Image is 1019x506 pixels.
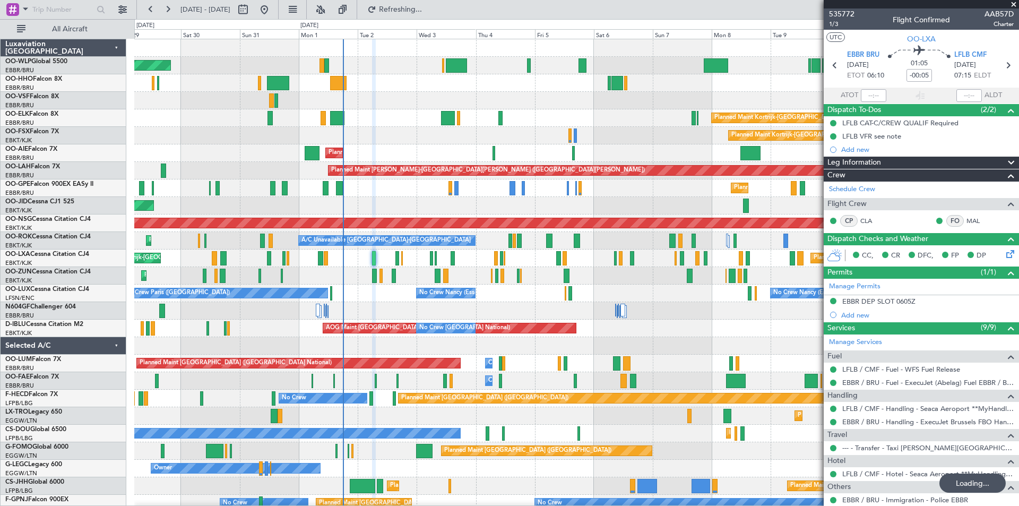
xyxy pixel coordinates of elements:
span: N604GF [5,304,30,310]
a: G-FOMOGlobal 6000 [5,444,68,450]
span: 07:15 [954,71,971,81]
div: Owner Melsbroek Air Base [488,355,560,371]
span: (2/2) [981,104,996,115]
span: 535772 [829,8,854,20]
a: OO-ROKCessna Citation CJ4 [5,234,91,240]
a: Manage Services [829,337,882,348]
a: EBBR/BRU [5,382,34,390]
a: EBKT/KJK [5,329,32,337]
a: EBBR / BRU - Handling - ExecuJet Brussels FBO Handling Abelag [842,417,1014,426]
a: LFLB / CMF - Handling - Seaca Aeroport **MyHandling**LFLB / CMF [842,404,1014,413]
span: OO-LAH [5,164,31,170]
div: Flight Confirmed [893,14,950,25]
div: CP [840,215,858,227]
span: OO-LUM [5,356,32,363]
div: Owner [154,460,172,476]
div: Planned Maint Kortrijk-[GEOGRAPHIC_DATA] [731,127,855,143]
div: Planned Maint [PERSON_NAME]-[GEOGRAPHIC_DATA][PERSON_NAME] ([GEOGRAPHIC_DATA][PERSON_NAME]) [331,162,645,178]
span: CC, [862,251,874,261]
div: Sun 31 [240,29,299,39]
a: EGGW/LTN [5,417,37,425]
a: EBBR/BRU [5,66,34,74]
div: Thu 4 [476,29,535,39]
div: Planned Maint [GEOGRAPHIC_DATA] ([GEOGRAPHIC_DATA] National) [814,250,1006,266]
span: LX-TRO [5,409,28,415]
div: Fri 5 [535,29,594,39]
a: EBKT/KJK [5,242,32,250]
a: OO-NSGCessna Citation CJ4 [5,216,91,222]
span: Crew [827,169,845,182]
span: OO-FSX [5,128,30,135]
div: Tue 2 [358,29,417,39]
a: EBKT/KJK [5,136,32,144]
a: Manage Permits [829,281,880,292]
a: EBKT/KJK [5,259,32,267]
div: Planned Maint Kortrijk-[GEOGRAPHIC_DATA] [81,250,204,266]
div: Planned Maint Kortrijk-[GEOGRAPHIC_DATA] [714,110,838,126]
span: Flight Crew [827,198,867,210]
span: ELDT [974,71,991,81]
div: Planned Maint Kortrijk-[GEOGRAPHIC_DATA] [144,268,268,284]
span: FP [951,251,959,261]
div: Planned Maint [GEOGRAPHIC_DATA] ([GEOGRAPHIC_DATA] National) [140,355,332,371]
a: CLA [860,216,884,226]
a: D-IBLUCessna Citation M2 [5,321,83,328]
span: G-FOMO [5,444,32,450]
div: Planned Maint [GEOGRAPHIC_DATA] ([GEOGRAPHIC_DATA]) [329,145,496,161]
span: [DATE] - [DATE] [180,5,230,14]
span: OO-LUX [5,286,30,293]
a: CS-JHHGlobal 6000 [5,479,64,485]
a: EGGW/LTN [5,469,37,477]
div: Planned Maint [GEOGRAPHIC_DATA] ([GEOGRAPHIC_DATA]) [444,443,611,459]
span: Fuel [827,350,842,363]
span: Charter [985,20,1014,29]
span: Dispatch To-Dos [827,104,881,116]
a: CS-DOUGlobal 6500 [5,426,66,433]
a: OO-AIEFalcon 7X [5,146,57,152]
a: LFPB/LBG [5,399,33,407]
span: CS-DOU [5,426,30,433]
a: EBKT/KJK [5,277,32,285]
div: No Crew Nancy (Essey) [419,285,482,301]
span: AAB57D [985,8,1014,20]
div: Wed 3 [417,29,476,39]
a: OO-ELKFalcon 8X [5,111,58,117]
span: Permits [827,267,852,279]
a: OO-LAHFalcon 7X [5,164,60,170]
a: EBBR/BRU [5,101,34,109]
div: A/C Unavailable [GEOGRAPHIC_DATA]-[GEOGRAPHIC_DATA] [301,233,471,248]
a: EBBR/BRU [5,84,34,92]
span: OO-VSF [5,93,30,100]
span: Dispatch Checks and Weather [827,233,928,245]
a: --- - Transfer - Taxi [PERSON_NAME][GEOGRAPHIC_DATA] [842,443,1014,452]
span: OO-ZUN [5,269,32,275]
div: Mon 8 [712,29,771,39]
div: Planned Maint Kortrijk-[GEOGRAPHIC_DATA] [149,233,273,248]
span: EBBR BRU [847,50,879,61]
div: No Crew [GEOGRAPHIC_DATA] ([GEOGRAPHIC_DATA] National) [419,320,597,336]
div: No Crew Nancy (Essey) [773,285,836,301]
div: Sat 30 [181,29,240,39]
div: Planned Maint [GEOGRAPHIC_DATA] ([GEOGRAPHIC_DATA] National) [734,180,926,196]
span: F-HECD [5,391,29,398]
a: OO-VSFFalcon 8X [5,93,59,100]
a: N604GFChallenger 604 [5,304,76,310]
span: OO-JID [5,199,28,205]
div: LFLB CAT-C/CREW QUALIF Required [842,118,958,127]
div: Loading... [939,474,1006,493]
span: OO-GPE [5,181,30,187]
input: --:-- [861,89,886,102]
a: OO-GPEFalcon 900EX EASy II [5,181,93,187]
span: [DATE] [847,60,869,71]
span: DFC, [918,251,934,261]
span: ALDT [985,90,1002,101]
a: EGGW/LTN [5,452,37,460]
a: Schedule Crew [829,184,875,195]
div: Fri 29 [122,29,181,39]
div: Planned Maint [GEOGRAPHIC_DATA] ([GEOGRAPHIC_DATA]) [390,478,557,494]
a: EBKT/KJK [5,207,32,215]
div: No Crew [282,390,306,406]
a: EBBR/BRU [5,189,34,197]
a: OO-HHOFalcon 8X [5,76,62,82]
input: Trip Number [32,2,93,18]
